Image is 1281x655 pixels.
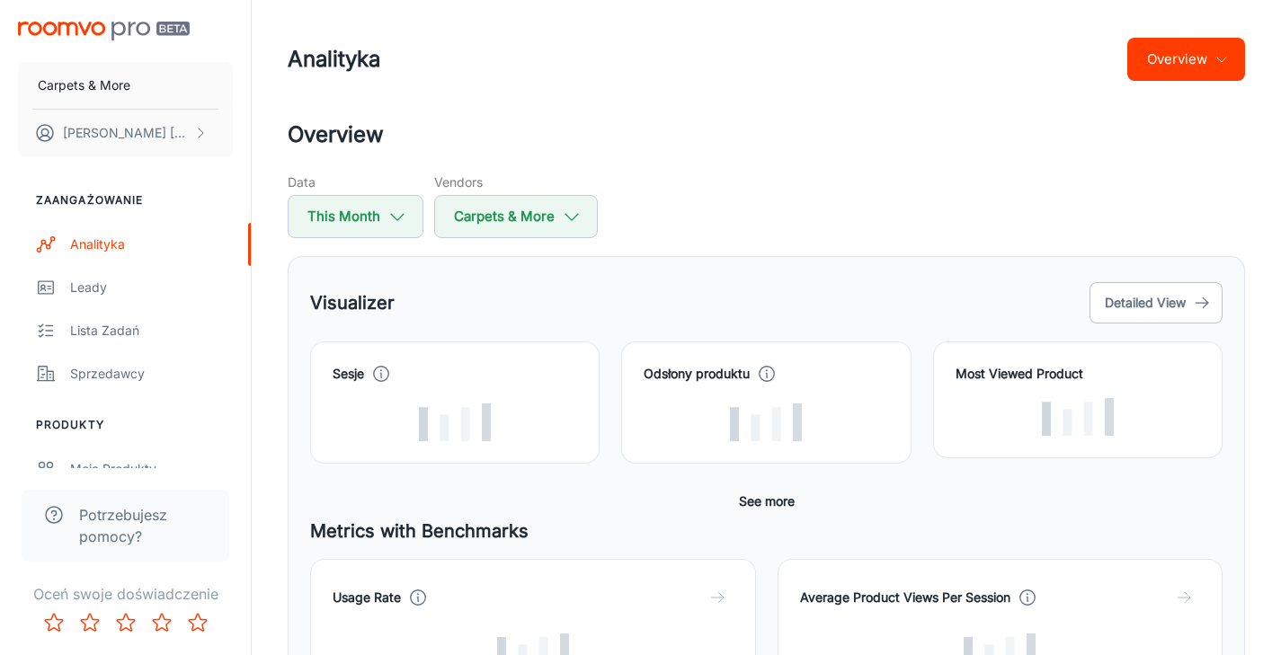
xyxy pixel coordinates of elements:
h4: Odsłony produktu [644,364,750,384]
button: Rate 2 star [72,605,108,641]
button: Overview [1127,38,1245,81]
h4: Sesje [333,364,364,384]
div: Lista zadań [70,321,233,341]
h4: Average Product Views Per Session [800,588,1010,607]
button: Rate 4 star [144,605,180,641]
h2: Overview [288,119,1245,151]
div: Analityka [70,235,233,254]
p: [PERSON_NAME] [PERSON_NAME] [63,123,190,143]
img: Loading [730,403,802,441]
h5: Visualizer [310,289,395,316]
h5: Data [288,173,423,191]
div: Leady [70,278,233,297]
img: Roomvo PRO Beta [18,22,190,40]
button: See more [732,485,802,518]
div: Sprzedawcy [70,364,233,384]
button: Carpets & More [18,62,233,109]
button: [PERSON_NAME] [PERSON_NAME] [18,110,233,156]
button: Carpets & More [434,195,598,238]
div: Moje produkty [70,459,233,479]
h4: Most Viewed Product [956,364,1200,384]
button: Rate 3 star [108,605,144,641]
h5: Vendors [434,173,598,191]
img: Loading [419,403,491,441]
p: Carpets & More [38,75,130,95]
h1: Analityka [288,43,380,75]
h5: Metrics with Benchmarks [310,518,1223,544]
button: Rate 5 star [180,605,216,641]
span: Potrzebujesz pomocy? [79,504,208,547]
img: Loading [1042,398,1114,436]
button: This Month [288,195,423,238]
h4: Usage Rate [333,588,401,607]
button: Rate 1 star [36,605,72,641]
button: Detailed View [1090,282,1223,323]
p: Oceń swoje doświadczenie [14,583,236,605]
